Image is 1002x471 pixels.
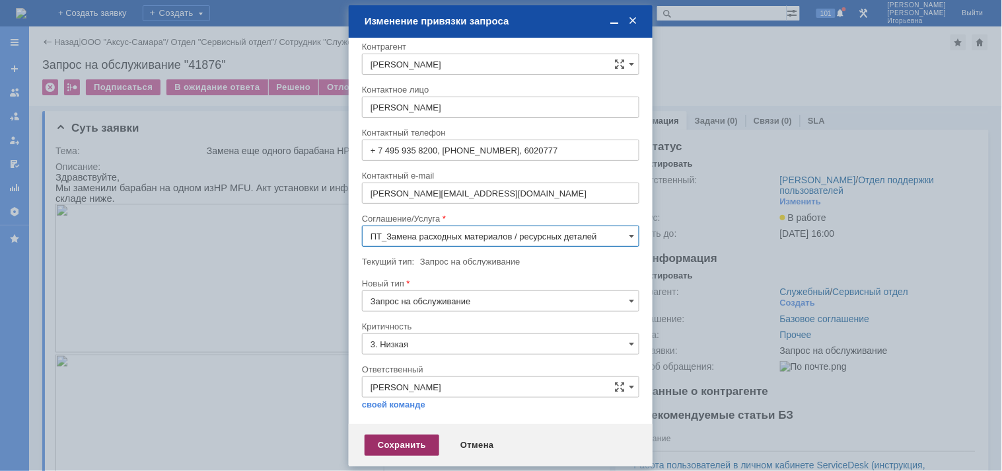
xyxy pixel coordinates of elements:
div: Контактный телефон [362,128,637,137]
div: Контактный e-mail [362,171,637,180]
span: Сложная форма [614,382,625,392]
div: Соглашение/Услуга [362,214,637,223]
div: Критичность [362,322,637,331]
span: Закрыть [626,15,639,27]
span: Сложная форма [614,59,625,69]
span: Свернуть (Ctrl + M) [608,15,621,27]
div: Ответственный [362,365,637,374]
a: своей команде [362,400,425,410]
label: Текущий тип: [362,257,414,267]
div: Новый тип [362,279,637,288]
div: Изменение привязки запроса [365,15,639,27]
span: Запрос на обслуживание [420,257,520,267]
div: Контактное лицо [362,85,637,94]
div: Контрагент [362,42,637,51]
